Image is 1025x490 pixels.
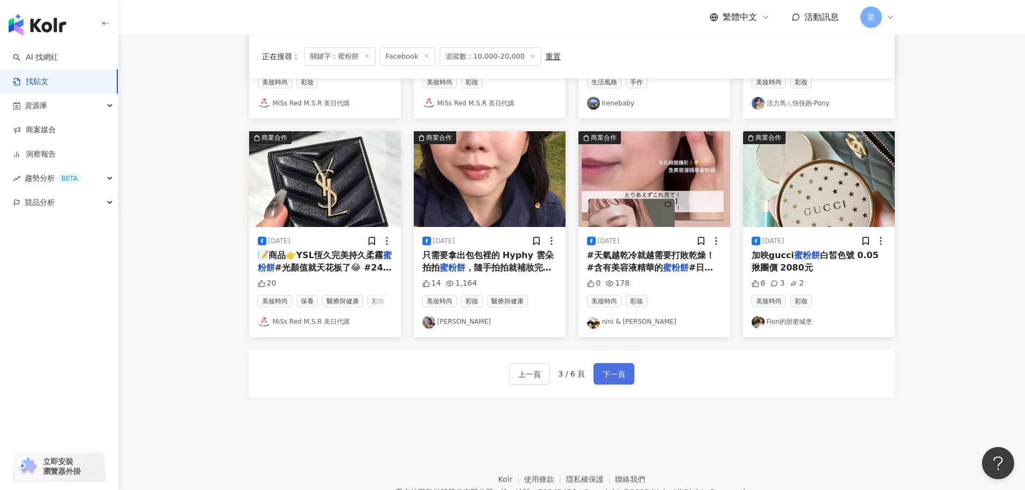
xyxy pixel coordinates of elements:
img: KOL Avatar [258,97,271,110]
span: 彩妝 [790,76,812,88]
img: post-image [743,131,895,227]
span: 立即安裝 瀏覽器外掛 [43,457,81,476]
mark: 蜜粉餅 [258,250,392,272]
div: [DATE] [268,237,291,246]
button: 上一頁 [509,363,550,385]
span: 星 [867,11,875,23]
span: 活動訊息 [804,12,839,22]
a: chrome extension立即安裝 瀏覽器外掛 [14,452,104,481]
span: 美妝時尚 [752,76,786,88]
img: KOL Avatar [422,97,435,110]
span: 白皙色號 0.05 揪團價 2080元 [752,250,879,272]
a: KOL Avatarnini & [PERSON_NAME] [587,316,722,329]
div: 商業合作 [755,132,781,143]
span: 競品分析 [25,190,55,215]
img: post-image [578,131,730,227]
div: 商業合作 [261,132,287,143]
a: 隱私權保護 [566,475,616,484]
div: 0 [587,278,601,289]
img: KOL Avatar [752,316,765,329]
span: 美妝時尚 [258,295,292,307]
span: 繁體中文 [723,11,757,23]
span: 美妝時尚 [752,295,786,307]
span: 美妝時尚 [422,76,457,88]
span: #光顏值就天花板了😂 #24小時零油光的小白餅 一款養膚〰️柔焦〰️控油〰️打光都超強定妝神器👏不僅一次就能解決脫妝✖️泛油✖️卡紋✖️厚重的底妝困擾🔜還同步實現上妝即保養的概念😘蘊藏高達90%... [258,262,392,441]
span: 保養 [296,295,318,307]
img: post-image [249,131,401,227]
span: 美妝時尚 [587,295,621,307]
span: 美妝時尚 [258,76,292,88]
span: 彩妝 [461,76,483,88]
mark: 蜜粉餅 [794,250,820,260]
div: 1,164 [446,278,477,289]
a: KOL AvatarMiSs Red M.S.R 美日代購 [422,97,557,110]
span: 趨勢分析 [25,166,82,190]
span: #天氣越乾冷就越需要打敗乾燥！ #含有美容液精華的 [587,250,715,272]
span: 生活風格 [587,76,621,88]
span: 加映gucci [752,250,794,260]
span: 彩妝 [296,76,318,88]
span: 關鍵字：蜜粉餅 [304,47,376,66]
div: 重置 [546,52,561,61]
a: KOL Avatar[PERSON_NAME] [422,316,557,329]
div: 6 [752,278,766,289]
span: 彩妝 [367,295,389,307]
div: [DATE] [762,237,784,246]
img: KOL Avatar [422,316,435,329]
button: 商業合作 [249,131,401,227]
button: 商業合作 [743,131,895,227]
a: KOL AvatarMiSs Red M.S.R 美日代購 [258,316,392,329]
img: KOL Avatar [587,316,600,329]
span: 正在搜尋 ： [262,52,300,61]
span: 3 / 6 頁 [559,370,585,378]
a: KOL AvatarIrenebaby [587,97,722,110]
span: 追蹤數：10,000-20,000 [440,47,542,66]
span: 彩妝 [626,295,647,307]
img: KOL Avatar [752,97,765,110]
a: Kolr [498,475,524,484]
iframe: Help Scout Beacon - Open [982,447,1014,479]
span: rise [13,175,20,182]
a: 洞察報告 [13,149,56,160]
div: 2 [790,278,804,289]
button: 下一頁 [593,363,634,385]
a: 商案媒合 [13,125,56,136]
button: 商業合作 [414,131,565,227]
div: 商業合作 [426,132,452,143]
img: logo [9,14,66,35]
mark: 蜜粉餅 [440,262,465,273]
span: 醫療與健康 [487,295,528,307]
a: 找貼文 [13,76,48,87]
div: [DATE] [433,237,455,246]
div: 商業合作 [591,132,617,143]
div: 178 [606,278,630,289]
span: 上一頁 [518,368,541,381]
a: 使用條款 [524,475,566,484]
span: 彩妝 [461,295,483,307]
span: 醫療與健康 [322,295,363,307]
span: ，隨手拍拍就補妝完成！ 我喜歡 [422,262,552,285]
a: KOL AvatarFion的甜蜜城堡 [752,316,886,329]
span: 彩妝 [790,295,812,307]
span: 只需要拿出包包裡的 Hyphy 雲朵拍拍 [422,250,554,272]
div: BETA [57,173,82,184]
span: 手作 [626,76,647,88]
a: KOL AvatarMiSs Red M.S.R 美日代購 [258,97,392,110]
a: searchAI 找網紅 [13,52,58,63]
div: 3 [770,278,784,289]
img: KOL Avatar [258,316,271,329]
img: post-image [414,131,565,227]
div: [DATE] [598,237,620,246]
div: 20 [258,278,277,289]
div: 14 [422,278,441,289]
span: 美妝時尚 [422,295,457,307]
a: KOL Avatar活力馬ㄦ快快跑-Pony [752,97,886,110]
span: 資源庫 [25,94,47,118]
mark: 蜜粉餅 [663,262,689,273]
button: 商業合作 [578,131,730,227]
span: Facebook [380,47,435,66]
img: chrome extension [17,458,38,475]
img: KOL Avatar [587,97,600,110]
a: 聯絡我們 [615,475,645,484]
span: 📝商品👉YSL恆久完美持久柔霧 [258,250,383,260]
